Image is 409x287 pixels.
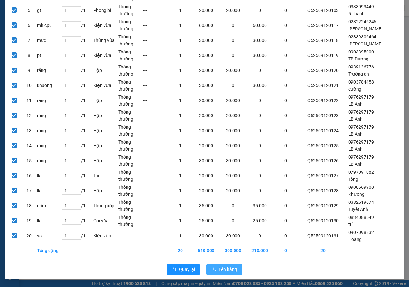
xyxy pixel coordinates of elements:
td: 30.000 [220,153,246,168]
td: Q52509120103 [298,3,348,18]
td: Thùng vừa [93,33,118,48]
td: Hộp [93,93,118,108]
td: 1 [168,33,193,48]
td: / 1 [61,153,93,168]
td: 0 [220,33,246,48]
td: Thông thường [118,108,143,123]
button: uploadLên hàng [206,264,242,275]
td: 0 [273,243,298,258]
td: / 1 [61,3,93,18]
td: Thông thường [118,93,143,108]
span: 0834088549 [348,215,374,220]
td: / 1 [61,33,93,48]
td: Q52509120127 [298,168,348,183]
td: Q52509120131 [298,228,348,243]
span: LB Anh [348,116,363,122]
td: 17 [22,183,37,198]
td: 20.000 [220,3,246,18]
td: 30.000 [220,228,246,243]
td: / 1 [61,63,93,78]
td: 0 [273,123,298,138]
td: nấm [37,198,62,213]
td: 13 [22,123,37,138]
td: 0 [246,153,273,168]
td: 1 [168,63,193,78]
td: 60.000 [246,18,273,33]
td: 1 [168,48,193,63]
td: Kiện vừa [93,48,118,63]
td: 25.000 [246,213,273,228]
td: 1 [168,78,193,93]
td: Kiện vừa [93,78,118,93]
td: 0 [273,18,298,33]
td: Thông thường [118,123,143,138]
td: --- [143,63,168,78]
span: 0939136776 [348,64,374,69]
td: 20.000 [220,138,246,153]
td: 1 [168,108,193,123]
td: Thông thường [118,33,143,48]
td: Q52509120126 [298,153,348,168]
td: 30.000 [193,228,220,243]
td: Q52509120119 [298,48,348,63]
td: 1 [168,198,193,213]
td: 20.000 [193,168,220,183]
span: 02822246246 [348,19,376,24]
td: 16 [22,168,37,183]
td: / 1 [61,213,93,228]
span: Trường an [348,71,369,76]
td: Hộp [93,63,118,78]
td: Phong bì [93,3,118,18]
td: 0 [273,228,298,243]
td: --- [143,48,168,63]
span: [PERSON_NAME] [348,41,382,46]
td: Thùng xốp [93,198,118,213]
span: LB Anh [348,162,363,167]
td: Q52509120121 [298,78,348,93]
td: 20.000 [193,108,220,123]
td: 0 [246,93,273,108]
td: Thông thường [118,18,143,33]
span: cường [348,86,361,92]
td: 0 [273,78,298,93]
td: --- [143,93,168,108]
span: 0903395000 [348,49,374,54]
span: 0333093449 [348,4,374,9]
td: 15 [22,153,37,168]
td: 0 [246,168,273,183]
td: / 1 [61,18,93,33]
td: 0 [220,213,246,228]
td: pt [37,48,62,63]
span: 0976297179 [348,140,374,145]
td: 25.000 [193,213,220,228]
td: răng [37,108,62,123]
td: / 1 [61,48,93,63]
td: Thông thường [118,3,143,18]
td: 0 [220,48,246,63]
span: Lên hàng [219,266,237,273]
td: Tổng cộng [37,243,62,258]
td: 8 [22,48,37,63]
td: / 1 [61,93,93,108]
td: 0 [273,3,298,18]
td: 1 [168,153,193,168]
span: 0976297179 [348,124,374,130]
td: --- [143,33,168,48]
td: 510.000 [193,243,220,258]
td: 11 [22,93,37,108]
td: / 1 [61,198,93,213]
td: 9 [22,63,37,78]
td: mực [37,33,62,48]
td: Thông thường [118,198,143,213]
td: vs [37,228,62,243]
td: --- [143,183,168,198]
td: 1 [168,228,193,243]
span: TB Dương [348,56,368,61]
td: --- [143,138,168,153]
td: / 1 [61,228,93,243]
td: --- [143,168,168,183]
td: / 1 [61,78,93,93]
td: 30.000 [193,48,220,63]
td: 20.000 [193,183,220,198]
span: LB Anh [348,147,363,152]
